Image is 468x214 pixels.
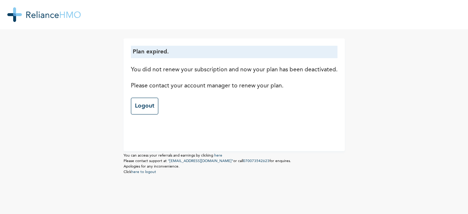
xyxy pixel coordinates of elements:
[131,65,337,74] p: You did not renew your subscription and now your plan has been deactivated.
[133,48,336,56] p: Plan expired.
[131,170,156,174] a: here to logout
[131,82,337,90] p: Please contact your account manager to renew your plan.
[124,158,345,169] p: Please contact support at or call for enquires. Apologies for any inconvenience.
[7,7,81,22] img: RelianceHMO
[124,169,345,175] p: Click
[131,98,158,114] a: Logout
[168,159,233,163] a: "[EMAIL_ADDRESS][DOMAIN_NAME]"
[243,159,269,163] a: 070073542623
[214,154,222,157] a: here
[124,153,345,158] p: You can access your referrals and earnings by clicking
